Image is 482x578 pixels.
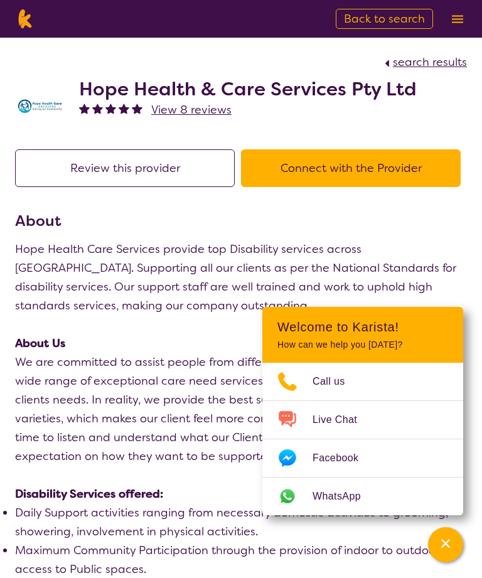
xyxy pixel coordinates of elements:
[15,486,163,501] strong: Disability Services offered:
[15,161,241,176] a: Review this provider
[15,210,467,232] h3: About
[92,103,103,114] img: fullstar
[313,487,376,506] span: WhatsApp
[393,55,467,70] span: search results
[452,15,463,23] img: menu
[313,410,372,429] span: Live Chat
[428,527,463,562] button: Channel Menu
[15,503,467,541] li: Daily Support activities ranging from necessary domestic activities to grooming, showering, invol...
[313,372,360,391] span: Call us
[15,149,235,187] button: Review this provider
[277,319,448,334] h2: Welcome to Karista!
[15,9,35,28] img: Karista logo
[119,103,129,114] img: fullstar
[336,9,433,29] a: Back to search
[313,449,373,468] span: Facebook
[344,11,425,26] span: Back to search
[241,161,467,176] a: Connect with the Provider
[262,478,463,515] a: Web link opens in a new tab.
[105,103,116,114] img: fullstar
[15,353,467,466] p: We are committed to assist people from different backgrounds by providing a wide range of excepti...
[79,78,417,100] h2: Hope Health & Care Services Pty Ltd
[132,103,142,114] img: fullstar
[79,103,90,114] img: fullstar
[15,336,65,351] strong: About Us
[15,81,65,131] img: ts6kn0scflc8jqbskg2q.jpg
[241,149,461,187] button: Connect with the Provider
[262,363,463,515] ul: Choose channel
[262,307,463,515] div: Channel Menu
[277,340,448,350] p: How can we help you [DATE]?
[15,240,467,315] p: Hope Health Care Services provide top Disability services across [GEOGRAPHIC_DATA]. Supporting al...
[151,102,232,117] span: View 8 reviews
[151,100,232,119] a: View 8 reviews
[382,55,467,70] a: search results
